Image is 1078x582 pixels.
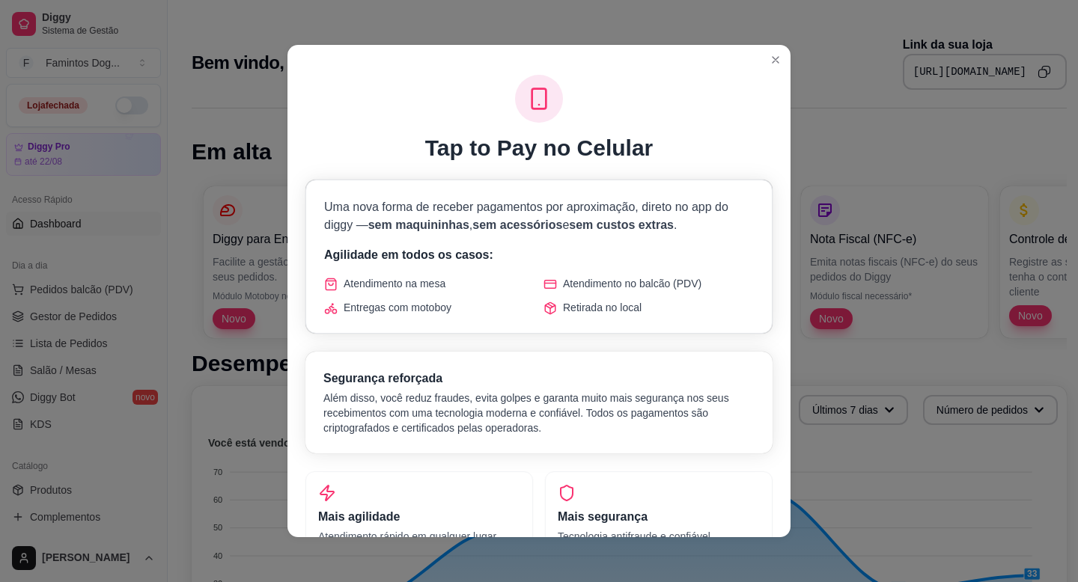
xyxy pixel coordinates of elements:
[323,390,755,435] p: Além disso, você reduz fraudes, evita golpes e garanta muito mais segurança nos seus recebimentos...
[344,300,451,315] span: Entregas com motoboy
[764,48,788,72] button: Close
[569,218,674,231] span: sem custos extras
[318,508,520,526] h3: Mais agilidade
[323,370,755,388] h3: Segurança reforçada
[563,276,701,291] span: Atendimento no balcão (PDV)
[368,218,469,231] span: sem maquininhas
[563,300,642,315] span: Retirada no local
[344,276,445,291] span: Atendimento na mesa
[472,218,562,231] span: sem acessórios
[425,135,654,162] h1: Tap to Pay no Celular
[558,529,760,544] p: Tecnologia antifraude e confiável
[324,246,754,264] p: Agilidade em todos os casos:
[324,198,754,234] p: Uma nova forma de receber pagamentos por aproximação, direto no app do diggy — , e .
[558,508,760,526] h3: Mais segurança
[318,529,520,544] p: Atendimento rápido em qualquer lugar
